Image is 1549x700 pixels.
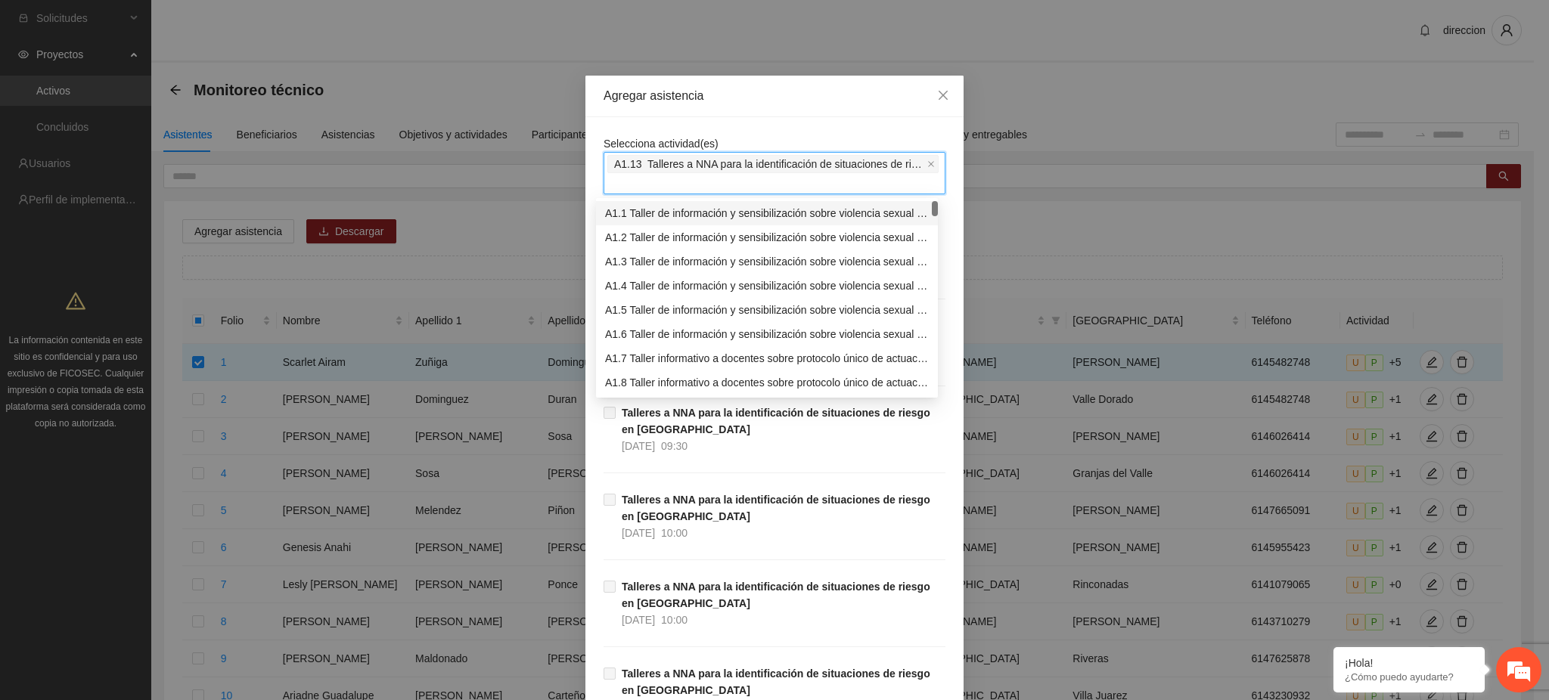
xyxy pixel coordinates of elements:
span: A1.13 Talleres a NNA para la identificación de situaciones de riesgo en [GEOGRAPHIC_DATA] [614,156,924,172]
span: 10:00 [661,614,688,626]
span: close [937,89,949,101]
div: A1.6 Taller de información y sensibilización sobre violencia sexual infantil para referentes fami... [605,326,929,342]
div: A1.3 Taller de información y sensibilización sobre violencia sexual infantil para referentes fami... [596,249,938,274]
div: A1.4 Taller de información y sensibilización sobre violencia sexual infantil para referentes fami... [596,274,938,298]
strong: Talleres a NNA para la identificación de situaciones de riesgo en [GEOGRAPHIC_DATA] [622,581,930,609]
span: [DATE] [622,614,655,626]
span: A1.13 Talleres a NNA para la identificación de situaciones de riesgo en Chihuahua [607,155,939,173]
div: A1.3 Taller de información y sensibilización sobre violencia sexual infantil para referentes fami... [605,253,929,270]
div: A1.2 Taller de información y sensibilización sobre violencia sexual infantil para referentes fami... [596,225,938,249]
span: 10:00 [661,527,688,539]
div: A1.5 Taller de información y sensibilización sobre violencia sexual infantil para referentes fami... [605,302,929,318]
div: Minimizar ventana de chat en vivo [248,8,284,44]
span: Selecciona actividad(es) [604,138,719,150]
div: A1.1 Taller de información y sensibilización sobre violencia sexual infantil para referentes fami... [596,201,938,225]
strong: Talleres a NNA para la identificación de situaciones de riesgo en [GEOGRAPHIC_DATA] [622,407,930,435]
div: A1.6 Taller de información y sensibilización sobre violencia sexual infantil para referentes fami... [596,322,938,346]
span: close [927,160,935,168]
textarea: Escriba su mensaje y pulse “Intro” [8,413,288,466]
div: A1.1 Taller de información y sensibilización sobre violencia sexual infantil para referentes fami... [605,205,929,221]
div: A1.7 Taller informativo a docentes sobre protocolo único de actuación en casos de violencia sexua... [605,350,929,367]
button: Close [923,76,964,116]
span: [DATE] [622,440,655,452]
div: A1.5 Taller de información y sensibilización sobre violencia sexual infantil para referentes fami... [596,298,938,322]
div: A1.8 Taller informativo a docentes sobre protocolo único de actuación en casos de violencia sexua... [605,374,929,391]
div: A1.4 Taller de información y sensibilización sobre violencia sexual infantil para referentes fami... [605,277,929,294]
span: 09:30 [661,440,688,452]
p: ¿Cómo puedo ayudarte? [1345,671,1473,683]
strong: Talleres a NNA para la identificación de situaciones de riesgo en [GEOGRAPHIC_DATA] [622,667,930,696]
div: Agregar asistencia [604,88,945,104]
div: ¡Hola! [1345,657,1473,669]
div: A1.2 Taller de información y sensibilización sobre violencia sexual infantil para referentes fami... [605,229,929,246]
div: Chatee con nosotros ahora [79,77,254,97]
span: Estamos en línea. [88,202,209,355]
div: A1.7 Taller informativo a docentes sobre protocolo único de actuación en casos de violencia sexua... [596,346,938,370]
div: A1.8 Taller informativo a docentes sobre protocolo único de actuación en casos de violencia sexua... [596,370,938,395]
span: [DATE] [622,527,655,539]
strong: Talleres a NNA para la identificación de situaciones de riesgo en [GEOGRAPHIC_DATA] [622,494,930,522]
